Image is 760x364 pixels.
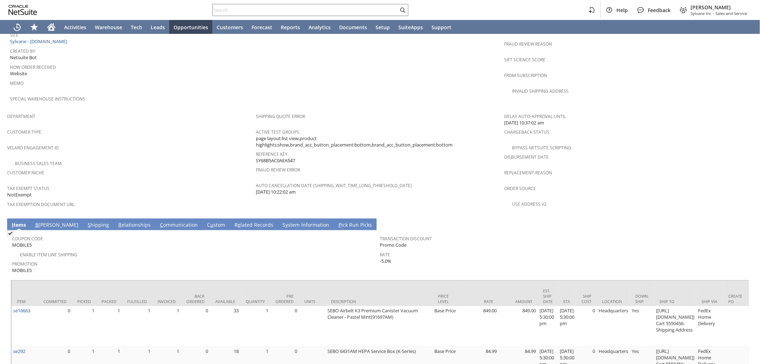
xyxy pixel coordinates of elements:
a: Related Records [233,221,275,229]
a: Support [427,20,456,34]
a: How Order Received [10,64,56,70]
a: Activities [60,20,91,34]
td: 849.00 [498,306,538,347]
svg: Recent Records [13,23,21,31]
a: Customer Niche [7,170,44,176]
span: Analytics [309,24,331,31]
span: [DATE] 10:37:02 am [504,119,544,126]
div: Invoiced [157,299,176,304]
a: Tech [126,20,146,34]
span: MOBILE5 [12,267,32,274]
td: 0 [38,306,72,347]
a: Sylvane - [DOMAIN_NAME] [10,38,69,45]
svg: Shortcuts [30,23,38,31]
a: Use Address V2 [512,201,547,207]
a: Unrolled view on [740,220,749,229]
div: Rate [465,299,493,304]
a: Business Sales Team [15,160,62,166]
a: Pick Run Picks [337,221,374,229]
span: Promo Code [380,242,407,248]
div: Packed [102,299,117,304]
svg: Search [398,6,407,14]
a: Replacement reason [504,170,552,176]
div: Units [304,299,320,304]
svg: logo [9,5,37,15]
span: Help [616,7,628,14]
a: Customers [212,20,247,34]
a: Reports [276,20,304,34]
span: Activities [64,24,86,31]
a: Tax Exempt Status [7,185,50,191]
a: Leads [146,20,169,34]
a: Memo [10,80,24,86]
div: Picked [77,299,91,304]
a: Forecast [247,20,276,34]
span: Customers [217,24,243,31]
div: Quantity [246,299,265,304]
a: Created By [10,48,35,54]
a: Shipping [86,221,111,229]
div: Price Level [438,293,454,304]
span: Tech [131,24,142,31]
span: SY68B5AC0AEA547 [256,157,295,164]
a: Fraud Review Reason [504,41,552,47]
span: Forecast [252,24,272,31]
a: se292 [13,348,25,354]
span: [DATE] 10:22:02 am [256,189,296,195]
span: Website [10,70,27,77]
a: Items [10,221,28,229]
div: Shortcuts [26,20,43,34]
a: se16663 [13,307,30,314]
td: 33 [210,306,241,347]
td: 1 [152,306,181,347]
span: Sales and Service [715,11,747,16]
span: R [118,221,122,228]
a: SuiteApps [394,20,427,34]
div: Description [331,299,427,304]
a: Invalid Shipping Address [512,88,569,94]
a: Sift Science Score [504,57,546,63]
a: B[PERSON_NAME] [33,221,80,229]
td: 1 [72,306,96,347]
input: Search [213,6,398,14]
a: Shipping Quote Error [256,113,305,119]
td: [DATE] 5:30:00 pm [558,306,576,347]
a: Documents [335,20,371,34]
span: NotExempt [7,191,32,198]
a: Reference Key [256,151,288,157]
span: e [238,221,241,228]
div: Est. Ship Date [543,288,553,304]
span: C [160,221,163,228]
span: MOBILE5 [12,242,32,248]
div: Available [215,299,235,304]
div: Item [17,299,33,304]
a: Rate [380,252,391,258]
span: B [35,221,38,228]
td: Yes [630,306,654,347]
a: Active Test Groups [256,129,299,135]
img: Checked [7,230,13,236]
a: Auto Cancellation Date (shipping_wait_time_long_threshold_date) [256,183,412,189]
span: Feedback [648,7,671,14]
a: Setup [371,20,394,34]
a: Order Source [504,185,536,191]
td: 0 [576,306,597,347]
div: Pre Ordered [275,293,294,304]
a: Chargeback Status [504,129,549,135]
a: Department [7,113,35,119]
a: Customer Type [7,129,41,135]
span: Warehouse [95,24,122,31]
a: Promotion [12,261,37,267]
td: 1 [241,306,270,347]
div: Create PO [728,293,744,304]
td: SEBO Airbelt K3 Premium Canister Vacuum Cleaner - Pastel Mint(91697AM) [326,306,433,347]
div: Committed [43,299,67,304]
span: Setup [376,24,390,31]
td: Headquarters [597,306,630,347]
td: 1 [96,306,122,347]
span: [PERSON_NAME] [691,4,747,11]
a: Delay Auto-Approval Until [504,113,566,119]
span: page layout:list view,product highlights:show,brand_acc_button_placement:bottom,brand_acc_button_... [256,135,501,148]
div: Back Ordered [186,293,205,304]
td: 0 [181,306,210,347]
